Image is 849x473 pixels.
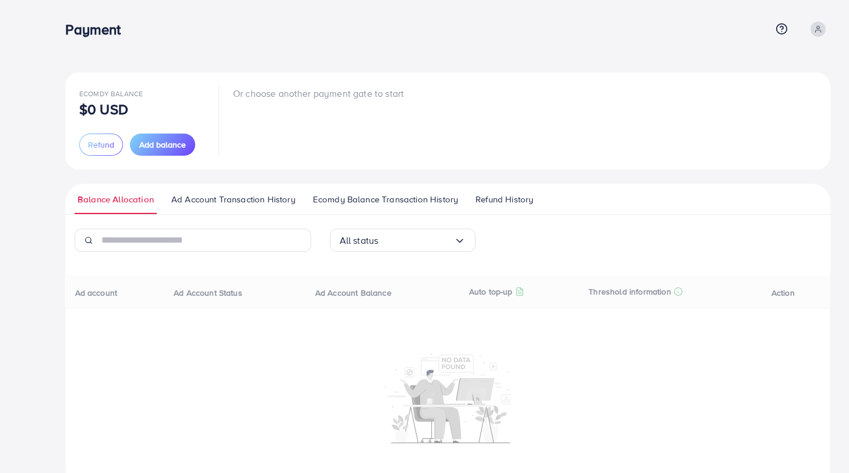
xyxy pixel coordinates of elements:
[340,232,379,250] span: All status
[378,232,453,250] input: Search for option
[79,134,123,156] button: Refund
[65,21,130,38] h3: Payment
[313,193,458,206] span: Ecomdy Balance Transaction History
[130,134,195,156] button: Add balance
[233,86,404,100] p: Or choose another payment gate to start
[330,229,475,252] div: Search for option
[139,139,186,150] span: Add balance
[79,102,128,116] p: $0 USD
[77,193,154,206] span: Balance Allocation
[475,193,533,206] span: Refund History
[88,139,114,150] span: Refund
[79,89,143,99] span: Ecomdy Balance
[171,193,295,206] span: Ad Account Transaction History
